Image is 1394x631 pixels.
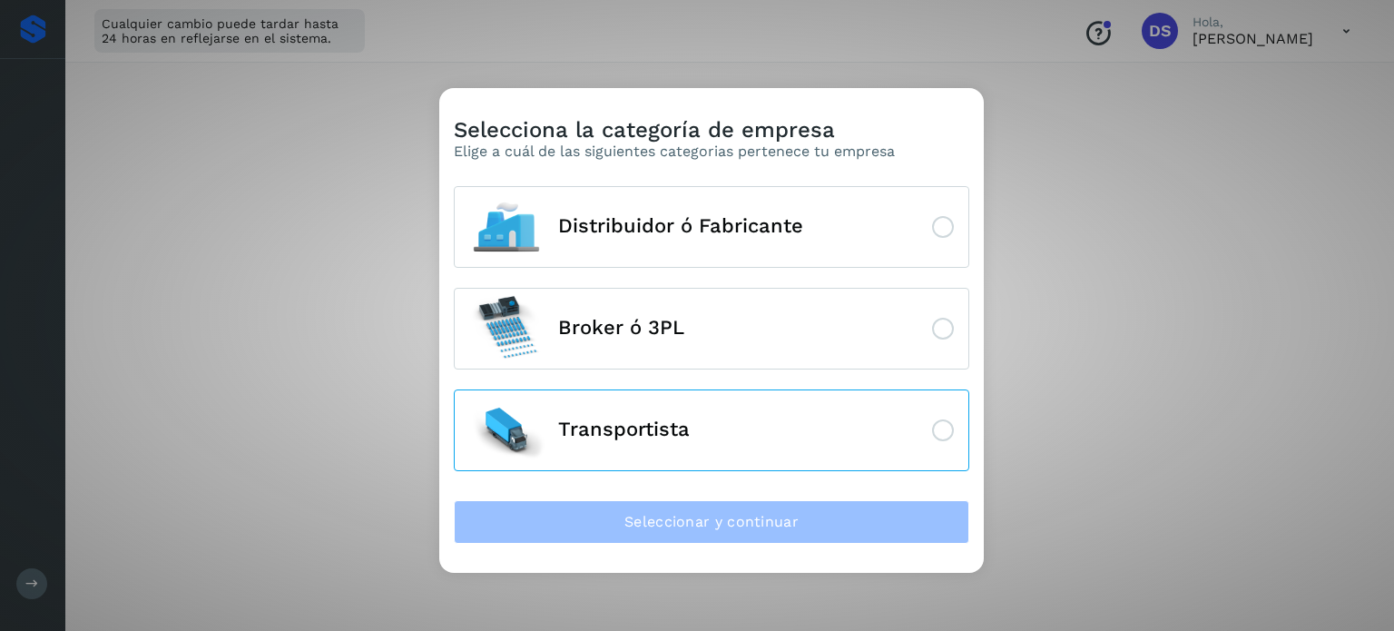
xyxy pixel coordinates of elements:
[558,215,803,237] span: Distribuidor ó Fabricante
[558,419,690,440] span: Transportista
[454,389,969,471] button: Transportista
[454,143,895,160] p: Elige a cuál de las siguientes categorias pertenece tu empresa
[454,117,895,143] h3: Selecciona la categoría de empresa
[454,288,969,370] button: Broker ó 3PL
[558,317,684,339] span: Broker ó 3PL
[454,500,969,544] button: Seleccionar y continuar
[624,512,799,532] span: Seleccionar y continuar
[454,186,969,268] button: Distribuidor ó Fabricante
